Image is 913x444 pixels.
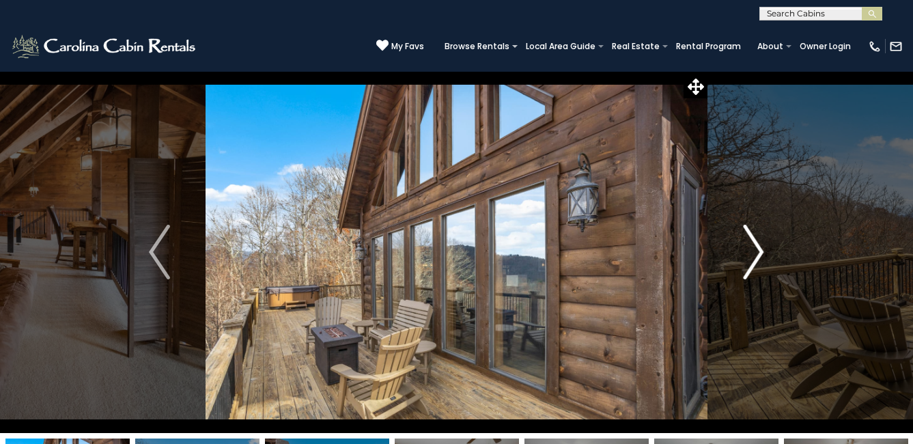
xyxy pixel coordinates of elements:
[605,37,666,56] a: Real Estate
[793,37,858,56] a: Owner Login
[149,225,169,279] img: arrow
[113,71,205,433] button: Previous
[438,37,516,56] a: Browse Rentals
[750,37,790,56] a: About
[10,33,199,60] img: White-1-2.png
[707,71,799,433] button: Next
[889,40,903,53] img: mail-regular-white.png
[376,39,424,53] a: My Favs
[391,40,424,53] span: My Favs
[519,37,602,56] a: Local Area Guide
[669,37,748,56] a: Rental Program
[868,40,882,53] img: phone-regular-white.png
[743,225,763,279] img: arrow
